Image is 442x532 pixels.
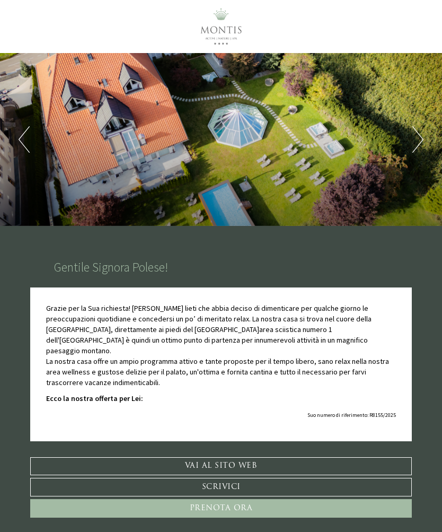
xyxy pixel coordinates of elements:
[54,260,168,274] h1: Gentile Signora Polese!
[46,303,396,388] p: Grazie per la Sua richiesta! [PERSON_NAME] lieti che abbia deciso di dimenticare per qualche gior...
[307,412,396,418] span: Suo numero di riferimento: R8155/2025
[46,394,143,403] strong: Ecco la nostra offerta per Lei:
[412,126,423,153] button: Next
[19,126,30,153] button: Previous
[30,478,412,496] a: Scrivici
[30,499,412,518] a: Prenota ora
[30,457,412,475] a: Vai al sito web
